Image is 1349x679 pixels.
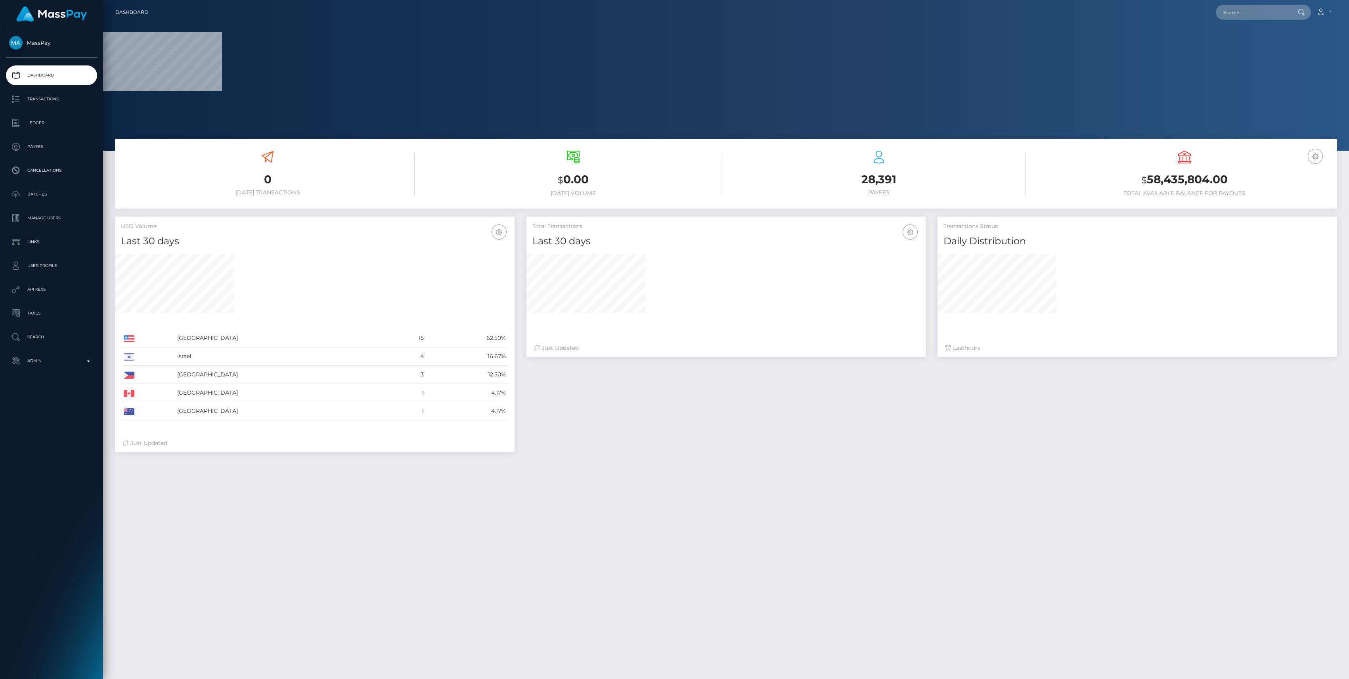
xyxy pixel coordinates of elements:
input: Search... [1216,5,1290,20]
img: PH.png [124,372,134,379]
a: API Keys [6,280,97,299]
a: Cancellations [6,161,97,180]
h3: 0 [121,172,415,187]
div: Just Updated [534,344,918,352]
h4: Last 30 days [532,234,920,248]
a: Batches [6,184,97,204]
h3: 58,435,804.00 [1037,172,1331,188]
td: 12.50% [427,366,509,384]
a: Ledger [6,113,97,133]
td: 62.50% [427,329,509,347]
p: Batches [9,188,94,200]
td: 4 [391,347,427,366]
h5: Transactions Status [943,222,1331,230]
p: Payees [9,141,94,153]
td: [GEOGRAPHIC_DATA] [174,384,392,402]
img: IL.png [124,353,134,361]
small: $ [558,175,563,186]
div: Last hours [945,344,1329,352]
img: MassPay [9,36,23,50]
a: Links [6,232,97,252]
a: Transactions [6,89,97,109]
td: 4.17% [427,402,509,420]
td: 4.17% [427,384,509,402]
img: MassPay Logo [16,6,87,22]
td: [GEOGRAPHIC_DATA] [174,329,392,347]
img: CA.png [124,390,134,397]
p: Search [9,331,94,343]
a: Dashboard [115,4,148,21]
h6: [DATE] Volume [427,190,720,197]
a: Manage Users [6,208,97,228]
p: Links [9,236,94,248]
td: 15 [391,329,427,347]
p: Taxes [9,307,94,319]
h6: Total Available Balance for Payouts [1037,190,1331,197]
p: Dashboard [9,69,94,81]
td: 16.67% [427,347,509,366]
p: User Profile [9,260,94,272]
div: Just Updated [123,439,507,447]
td: [GEOGRAPHIC_DATA] [174,366,392,384]
h4: Daily Distribution [943,234,1331,248]
h5: Total Transactions [532,222,920,230]
td: [GEOGRAPHIC_DATA] [174,402,392,420]
h5: USD Volume [121,222,509,230]
td: 1 [391,384,427,402]
p: Transactions [9,93,94,105]
h3: 28,391 [732,172,1026,187]
h4: Last 30 days [121,234,509,248]
span: MassPay [6,39,97,46]
td: 1 [391,402,427,420]
h6: Payees [732,189,1026,196]
p: Manage Users [9,212,94,224]
p: Ledger [9,117,94,129]
small: $ [1141,175,1147,186]
img: AU.png [124,408,134,415]
a: Dashboard [6,65,97,85]
a: Payees [6,137,97,157]
p: API Keys [9,284,94,295]
h3: 0.00 [427,172,720,188]
p: Admin [9,355,94,367]
a: User Profile [6,256,97,276]
a: Taxes [6,303,97,323]
td: Israel [174,347,392,366]
h6: [DATE] Transactions [121,189,415,196]
a: Admin [6,351,97,371]
a: Search [6,327,97,347]
td: 3 [391,366,427,384]
p: Cancellations [9,165,94,176]
img: US.png [124,335,134,342]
